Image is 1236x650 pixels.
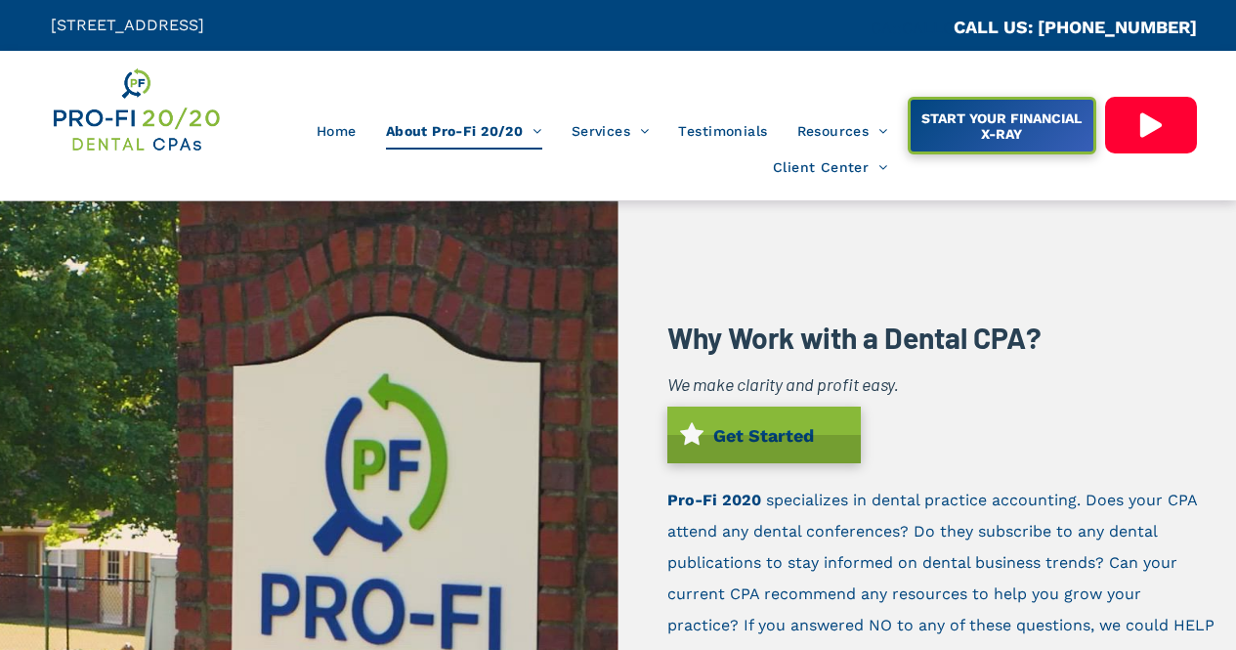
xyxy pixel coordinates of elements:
[302,112,371,150] a: Home
[783,112,903,150] a: Resources
[758,150,903,187] a: Client Center
[371,112,557,150] a: About Pro-Fi 20/20
[908,97,1096,154] a: START YOUR FINANCIAL X-RAY
[667,320,1042,355] b: Why Work with a Dental CPA?
[51,16,204,34] span: [STREET_ADDRESS]
[51,65,222,154] img: Get Dental CPA Consulting, Bookkeeping, & Bank Loans
[667,373,899,395] i: We make clarity and profit easy.
[706,415,821,455] span: Get Started
[667,407,861,463] a: Get Started
[871,19,954,37] span: CA::CALLC
[912,101,1090,152] span: START YOUR FINANCIAL X-RAY
[667,491,761,509] a: Pro-Fi 2020
[557,112,664,150] a: Services
[954,17,1197,37] a: CALL US: [PHONE_NUMBER]
[663,112,782,150] a: Testimonials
